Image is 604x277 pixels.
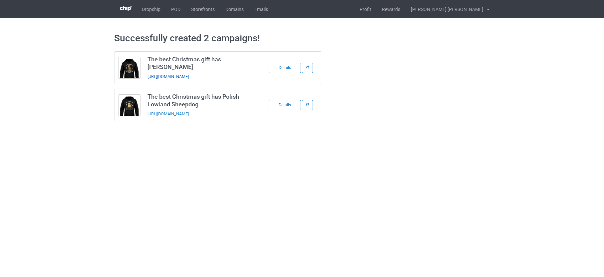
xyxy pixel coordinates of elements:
div: Details [269,63,301,73]
a: [URL][DOMAIN_NAME] [148,74,189,79]
div: Details [269,100,301,110]
a: [URL][DOMAIN_NAME] [148,111,189,116]
h3: The best Christmas gift has [PERSON_NAME] [148,55,253,71]
a: Details [269,65,302,70]
div: [PERSON_NAME] [PERSON_NAME] [406,1,483,18]
a: Details [269,102,302,107]
h1: Successfully created 2 campaigns! [115,32,490,44]
h3: The best Christmas gift has Polish Lowland Sheepdog [148,93,253,108]
img: 3d383065fc803cdd16c62507c020ddf8.png [120,6,132,11]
